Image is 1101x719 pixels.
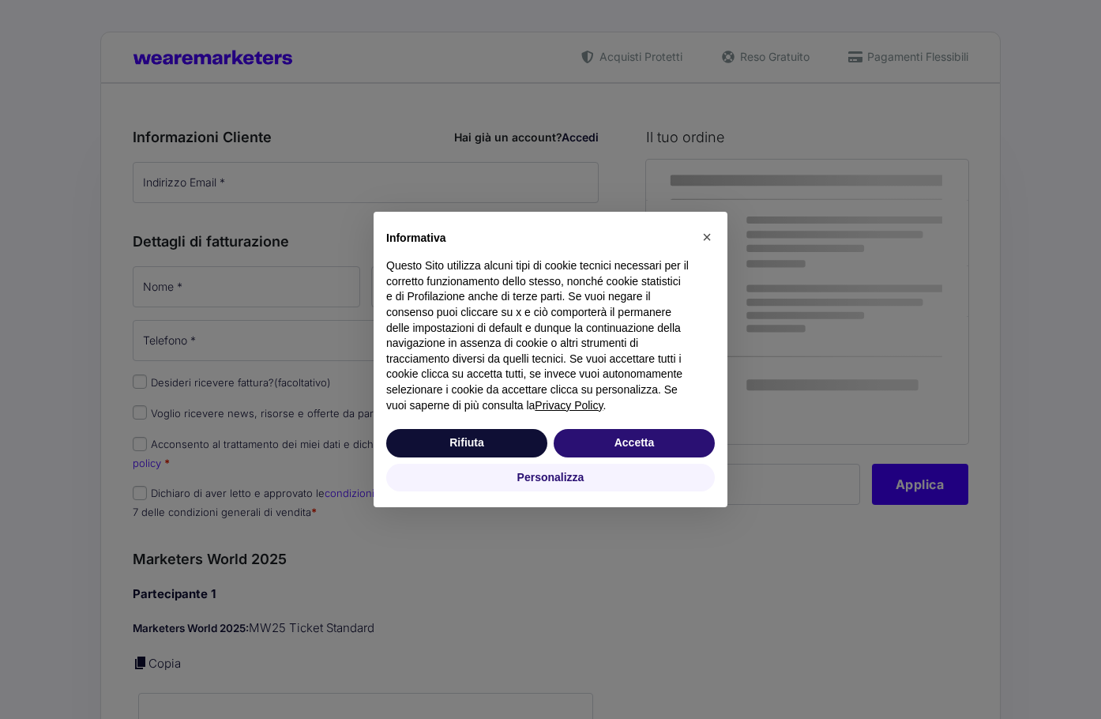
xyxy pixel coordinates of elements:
[694,224,720,250] button: Chiudi questa informativa
[554,429,715,457] button: Accetta
[386,258,690,413] p: Questo Sito utilizza alcuni tipi di cookie tecnici necessari per il corretto funzionamento dello ...
[13,657,60,705] iframe: Customerly Messenger Launcher
[386,429,547,457] button: Rifiuta
[386,464,715,492] button: Personalizza
[535,399,603,412] a: Privacy Policy
[386,231,690,247] h2: Informativa
[702,228,712,246] span: ×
